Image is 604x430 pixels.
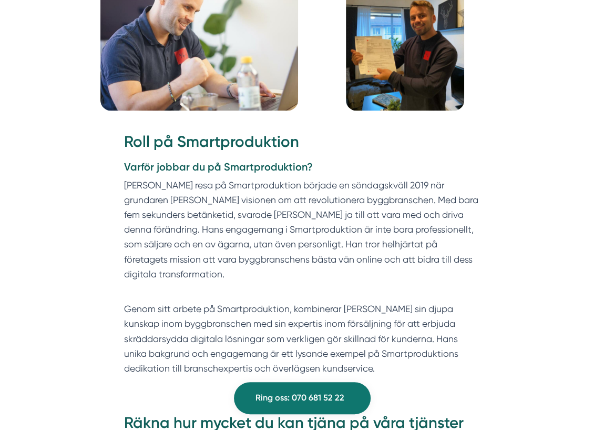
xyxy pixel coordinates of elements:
[124,160,313,173] strong: Varför jobbar du på Smartproduktion?
[124,301,480,375] p: Genom sitt arbete på Smartproduktion, kombinerar [PERSON_NAME] sin djupa kunskap inom byggbransch...
[255,391,344,405] span: Ring oss: 070 681 52 22
[234,382,371,414] a: Ring oss: 070 681 52 22
[124,132,299,151] strong: Roll på Smartproduktion
[124,177,480,296] p: [PERSON_NAME] resa på Smartproduktion började en söndagskväll 2019 när grundaren [PERSON_NAME] vi...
